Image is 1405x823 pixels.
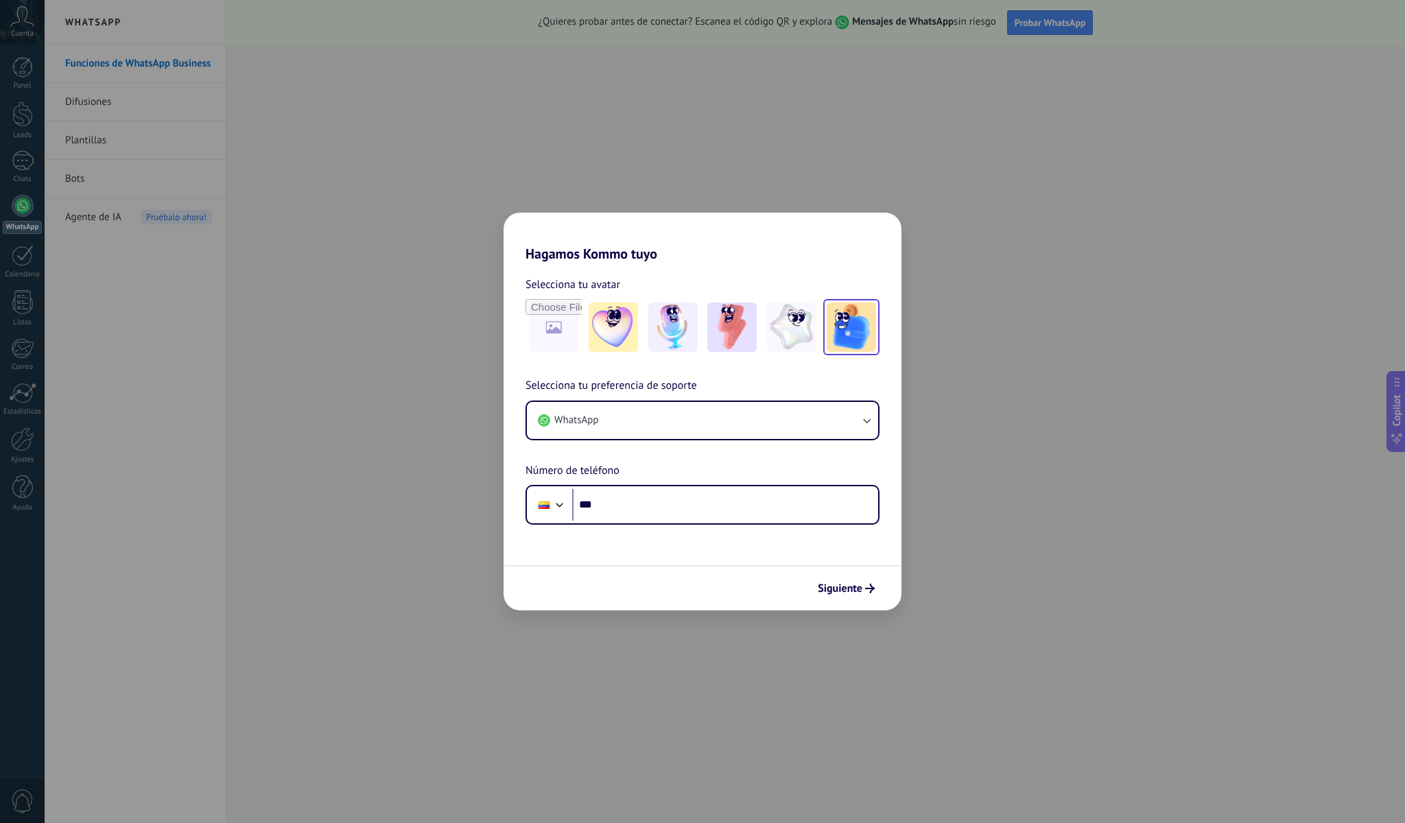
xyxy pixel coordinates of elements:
[812,577,881,600] button: Siguiente
[526,462,619,480] span: Número de teléfono
[531,490,557,519] div: Colombia: + 57
[554,414,598,427] span: WhatsApp
[504,213,901,262] h2: Hagamos Kommo tuyo
[527,402,878,439] button: WhatsApp
[526,377,697,395] span: Selecciona tu preferencia de soporte
[827,302,876,352] img: -5.jpeg
[767,302,816,352] img: -4.jpeg
[648,302,698,352] img: -2.jpeg
[589,302,638,352] img: -1.jpeg
[707,302,757,352] img: -3.jpeg
[818,584,862,593] span: Siguiente
[526,276,620,294] span: Selecciona tu avatar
